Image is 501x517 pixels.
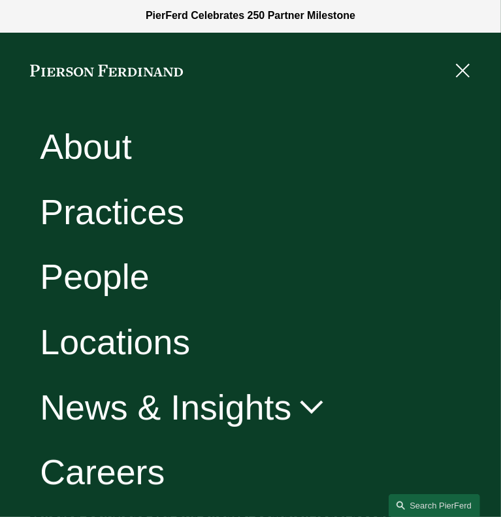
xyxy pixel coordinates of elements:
a: News & Insights [40,390,327,425]
a: Search this site [389,494,480,517]
a: Practices [40,194,184,229]
a: Careers [40,455,165,490]
a: About [40,129,131,165]
a: Locations [40,325,190,360]
a: People [40,259,149,295]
